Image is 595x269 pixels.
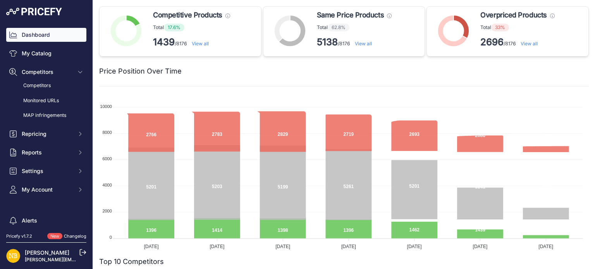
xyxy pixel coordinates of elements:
[102,156,112,161] tspan: 6000
[6,65,86,79] button: Competitors
[341,244,356,249] tspan: [DATE]
[99,256,164,267] h2: Top 10 Competitors
[317,36,392,48] p: /8176
[275,244,290,249] tspan: [DATE]
[102,183,112,187] tspan: 4000
[6,183,86,197] button: My Account
[328,24,349,31] span: 62.8%
[210,244,224,249] tspan: [DATE]
[538,244,553,249] tspan: [DATE]
[480,36,504,48] strong: 2696
[6,46,86,60] a: My Catalog
[153,36,230,48] p: /8176
[6,146,86,159] button: Reports
[6,109,86,122] a: MAP infringements
[22,149,72,156] span: Reports
[47,233,62,240] span: New
[6,214,86,228] a: Alerts
[6,79,86,93] a: Competitors
[102,130,112,135] tspan: 8000
[110,235,112,240] tspan: 0
[480,10,547,21] span: Overpriced Products
[6,164,86,178] button: Settings
[6,28,86,257] nav: Sidebar
[25,249,69,256] a: [PERSON_NAME]
[480,24,554,31] p: Total
[355,41,372,46] a: View all
[317,24,392,31] p: Total
[100,104,112,109] tspan: 10000
[480,36,554,48] p: /8176
[64,233,86,239] a: Changelog
[144,244,159,249] tspan: [DATE]
[25,257,144,262] a: [PERSON_NAME][EMAIL_ADDRESS][DOMAIN_NAME]
[6,28,86,42] a: Dashboard
[153,10,222,21] span: Competitive Products
[407,244,422,249] tspan: [DATE]
[6,127,86,141] button: Repricing
[192,41,209,46] a: View all
[22,68,72,76] span: Competitors
[521,41,538,46] a: View all
[491,24,509,31] span: 33%
[22,186,72,194] span: My Account
[153,36,175,48] strong: 1439
[6,233,32,240] div: Pricefy v1.7.2
[22,167,72,175] span: Settings
[317,10,384,21] span: Same Price Products
[22,130,72,138] span: Repricing
[6,8,62,15] img: Pricefy Logo
[317,36,338,48] strong: 5138
[6,94,86,108] a: Monitored URLs
[102,209,112,213] tspan: 2000
[164,24,184,31] span: 17.6%
[473,244,488,249] tspan: [DATE]
[153,24,230,31] p: Total
[99,66,182,77] h2: Price Position Over Time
